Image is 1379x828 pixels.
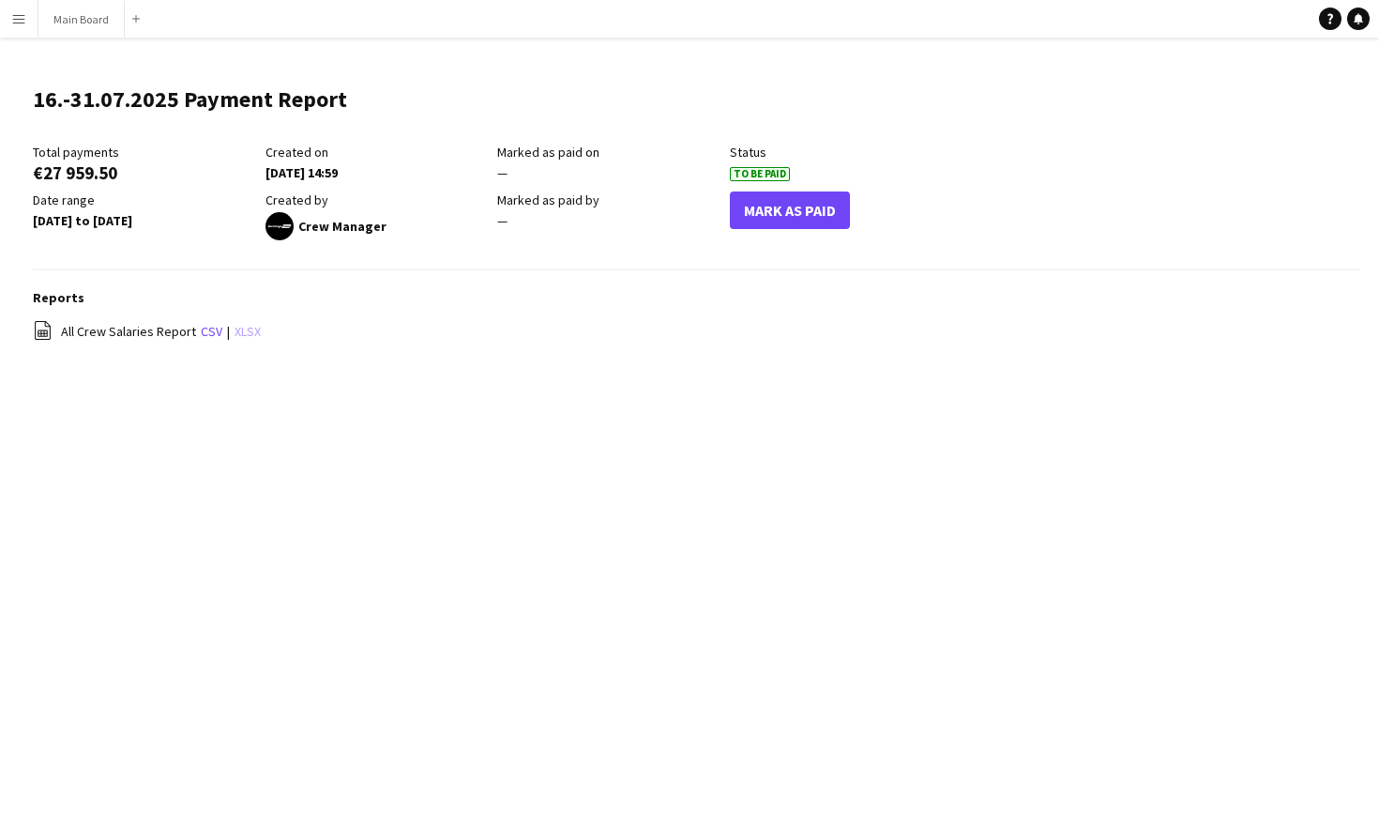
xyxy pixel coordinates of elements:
[33,144,256,161] div: Total payments
[265,164,489,181] div: [DATE] 14:59
[33,320,1360,344] div: |
[265,212,489,240] div: Crew Manager
[61,323,196,340] span: All Crew Salaries Report
[38,1,125,38] button: Main Board
[497,144,720,161] div: Marked as paid on
[33,85,347,114] h1: 16.-31.07.2025 Payment Report
[33,192,256,208] div: Date range
[33,289,1360,306] h3: Reports
[730,167,790,181] span: To Be Paid
[730,144,953,161] div: Status
[235,323,261,340] a: xlsx
[265,192,489,208] div: Created by
[730,192,850,229] button: Mark As Paid
[497,192,720,208] div: Marked as paid by
[201,323,222,340] a: csv
[265,144,489,161] div: Created on
[33,164,256,181] div: €27 959.50
[33,212,256,229] div: [DATE] to [DATE]
[497,164,508,181] span: —
[497,212,508,229] span: —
